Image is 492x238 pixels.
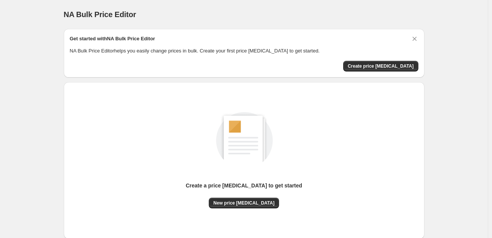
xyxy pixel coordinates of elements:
[64,10,136,19] span: NA Bulk Price Editor
[343,61,418,71] button: Create price change job
[213,200,274,206] span: New price [MEDICAL_DATA]
[411,35,418,43] button: Dismiss card
[70,47,418,55] p: NA Bulk Price Editor helps you easily change prices in bulk. Create your first price [MEDICAL_DAT...
[348,63,414,69] span: Create price [MEDICAL_DATA]
[186,182,302,189] p: Create a price [MEDICAL_DATA] to get started
[209,198,279,208] button: New price [MEDICAL_DATA]
[70,35,155,43] h2: Get started with NA Bulk Price Editor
